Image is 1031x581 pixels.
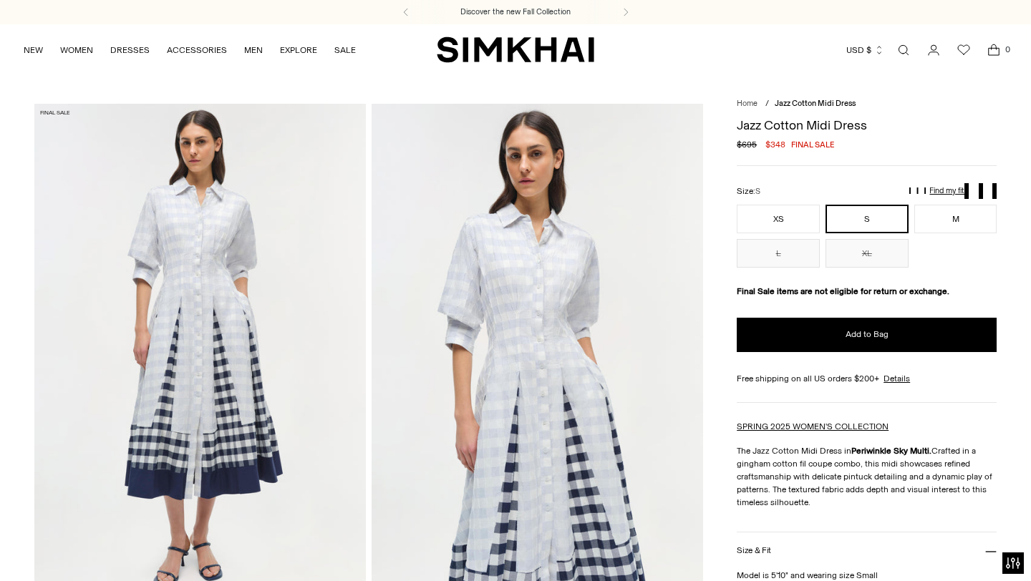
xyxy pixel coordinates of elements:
a: Wishlist [949,36,978,64]
button: USD $ [846,34,884,66]
button: XS [737,205,820,233]
button: Add to Bag [737,318,997,352]
div: Free shipping on all US orders $200+ [737,372,997,385]
a: Home [737,99,757,108]
s: $695 [737,138,757,151]
span: 0 [1001,43,1014,56]
strong: Final Sale items are not eligible for return or exchange. [737,286,949,296]
a: Go to the account page [919,36,948,64]
span: Add to Bag [846,328,889,341]
label: Size: [737,185,760,198]
button: L [737,239,820,268]
a: MEN [244,34,263,66]
span: S [755,187,760,196]
a: Details [884,372,910,385]
strong: Periwinkle Sky Multi. [851,446,931,456]
button: XL [826,239,909,268]
h3: Size & Fit [737,546,771,555]
span: $348 [765,138,785,151]
button: M [914,205,997,233]
a: NEW [24,34,43,66]
a: SALE [334,34,356,66]
p: The Jazz Cotton Midi Dress in Crafted in a gingham cotton fil coupe combo, this midi showcases re... [737,444,997,509]
a: WOMEN [60,34,93,66]
button: S [826,205,909,233]
h1: Jazz Cotton Midi Dress [737,119,997,132]
a: Discover the new Fall Collection [460,6,571,18]
nav: breadcrumbs [737,98,997,110]
a: SPRING 2025 WOMEN'S COLLECTION [737,421,889,431]
button: Size & Fit [737,532,997,569]
span: Jazz Cotton Midi Dress [775,99,856,108]
a: EXPLORE [280,34,317,66]
a: Open search modal [889,36,918,64]
a: Open cart modal [979,36,1008,64]
a: SIMKHAI [437,36,594,64]
div: / [765,98,769,110]
a: ACCESSORIES [167,34,227,66]
a: DRESSES [110,34,150,66]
